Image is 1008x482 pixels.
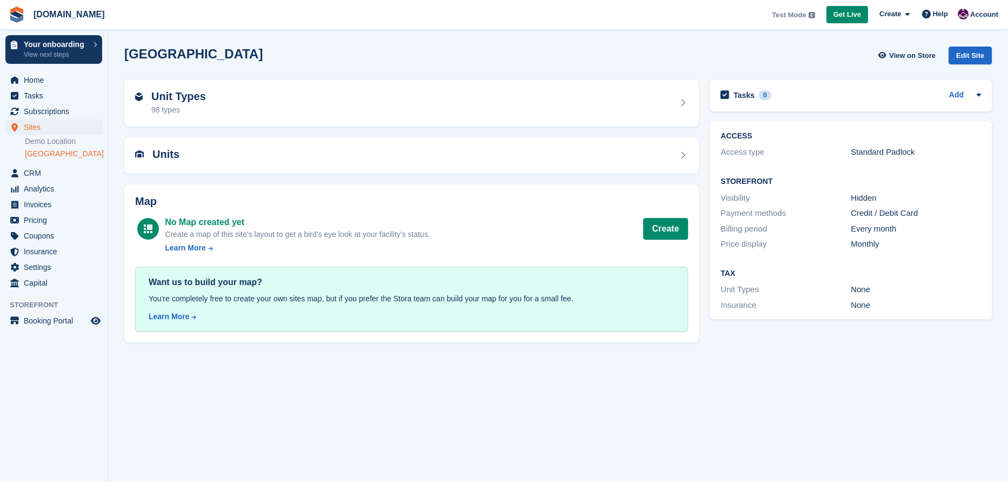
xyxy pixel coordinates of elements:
[720,207,851,220] div: Payment methods
[151,90,206,103] h2: Unit Types
[851,238,981,250] div: Monthly
[5,197,102,212] a: menu
[720,192,851,204] div: Visibility
[5,228,102,243] a: menu
[759,90,771,100] div: 0
[5,166,102,181] a: menu
[24,181,89,196] span: Analytics
[25,149,102,159] a: [GEOGRAPHIC_DATA]
[24,41,88,48] p: Your onboarding
[5,244,102,259] a: menu
[772,10,806,21] span: Test Mode
[9,6,25,23] img: stora-icon-8386f47178a22dfd0bd8f6a31ec36ba5ce8667c1dd55bd0f319d3a0aa187defe.svg
[29,5,109,23] a: [DOMAIN_NAME]
[25,136,102,147] a: Demo Location
[720,269,981,278] h2: Tax
[933,9,948,19] span: Help
[851,223,981,235] div: Every month
[149,311,675,322] a: Learn More
[135,195,688,208] h2: Map
[5,104,102,119] a: menu
[733,90,755,100] h2: Tasks
[24,244,89,259] span: Insurance
[135,150,144,158] img: unit-icn-7be61d7bf1b0ce9d3e12c5938cc71ed9869f7b940bace4675aadf7bd6d80202e.svg
[720,238,851,250] div: Price display
[135,93,143,101] img: unit-type-icn-2b2737a686de81e16bb02015468b77c625bbabd49415b5ef34ead5e3b44a266d.svg
[949,47,992,64] div: Edit Site
[970,9,998,20] span: Account
[5,181,102,196] a: menu
[720,177,981,186] h2: Storefront
[165,242,430,254] a: Learn More
[124,137,699,174] a: Units
[643,218,689,240] button: Create
[165,242,205,254] div: Learn More
[720,146,851,159] div: Access type
[809,12,815,18] img: icon-info-grey-7440780725fd019a000dd9b08b2336e03edf1995a4989e88bcd33f0948082b44.svg
[5,72,102,88] a: menu
[5,120,102,135] a: menu
[10,300,108,311] span: Storefront
[149,311,189,322] div: Learn More
[720,299,851,312] div: Insurance
[24,50,88,60] p: View next steps
[877,47,940,64] a: View on Store
[720,223,851,235] div: Billing period
[165,229,430,240] div: Create a map of this site's layout to get a bird's eye look at your facility's status.
[851,283,981,296] div: None
[24,120,89,135] span: Sites
[24,213,89,228] span: Pricing
[151,104,206,116] div: 98 types
[89,314,102,327] a: Preview store
[24,197,89,212] span: Invoices
[24,104,89,119] span: Subscriptions
[889,50,936,61] span: View on Store
[5,313,102,328] a: menu
[851,146,981,159] div: Standard Padlock
[5,275,102,290] a: menu
[124,80,699,127] a: Unit Types 98 types
[5,35,102,64] a: Your onboarding View next steps
[165,216,430,229] div: No Map created yet
[24,72,89,88] span: Home
[24,260,89,275] span: Settings
[720,132,981,141] h2: ACCESS
[24,166,89,181] span: CRM
[24,228,89,243] span: Coupons
[5,213,102,228] a: menu
[833,9,861,20] span: Get Live
[124,47,263,61] h2: [GEOGRAPHIC_DATA]
[24,88,89,103] span: Tasks
[144,225,152,233] img: map-icn-white-8b231986280072e83805622d3debb4903e2986e43859118e7b4002611c8ef794.svg
[949,89,964,102] a: Add
[851,299,981,312] div: None
[149,293,675,305] div: You're completely free to create your own sites map, but if you prefer the Stora team can build y...
[152,148,179,161] h2: Units
[826,6,868,24] a: Get Live
[24,275,89,290] span: Capital
[851,207,981,220] div: Credit / Debit Card
[149,276,675,289] div: Want us to build your map?
[24,313,89,328] span: Booking Portal
[958,9,969,19] img: Anna Žambůrková
[851,192,981,204] div: Hidden
[5,88,102,103] a: menu
[949,47,992,69] a: Edit Site
[720,283,851,296] div: Unit Types
[879,9,901,19] span: Create
[5,260,102,275] a: menu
